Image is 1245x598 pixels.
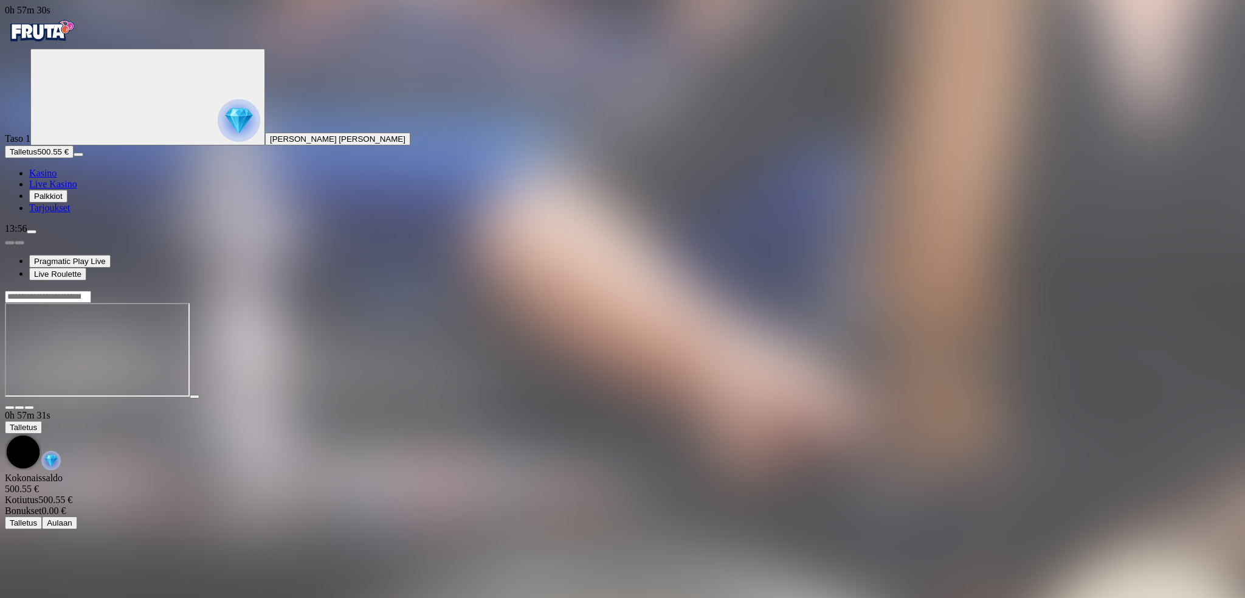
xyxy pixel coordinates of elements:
span: Pragmatic Play Live [34,257,106,266]
span: Kotiutus [5,495,38,505]
button: reward progress [30,49,265,145]
button: Talletus [5,516,42,529]
button: close icon [5,406,15,409]
button: Live Roulette [29,268,86,280]
span: Tarjoukset [29,203,70,213]
div: 500.55 € [5,484,1240,495]
span: Live Kasino [29,179,77,189]
button: play icon [190,395,199,398]
nav: Primary [5,16,1240,214]
span: Kasino [29,168,57,178]
span: Aulaan [47,518,72,527]
span: [PERSON_NAME] [PERSON_NAME] [270,134,405,144]
button: next slide [15,241,24,245]
span: Taso 1 [5,133,30,144]
a: poker-chip iconLive Kasino [29,179,77,189]
button: chevron-down icon [15,406,24,409]
span: Talletus [10,147,37,156]
a: gift-inverted iconTarjoukset [29,203,70,213]
span: Talletus [10,518,37,527]
span: Bonukset [5,506,41,516]
span: 13:56 [5,223,27,234]
button: menu [27,230,36,234]
button: Aulaan [42,516,77,529]
span: user session time [5,5,50,15]
button: fullscreen icon [24,406,34,409]
img: reward progress [218,99,260,142]
button: reward iconPalkkiot [29,190,67,203]
img: Fruta [5,16,78,46]
button: prev slide [5,241,15,245]
button: Pragmatic Play Live [29,255,111,268]
span: Live Roulette [34,269,81,279]
a: Fruta [5,38,78,48]
button: menu [74,153,83,156]
div: 500.55 € [5,495,1240,506]
span: Talletus [10,423,37,432]
button: Talletus [5,421,42,434]
span: 500.55 € [37,147,69,156]
span: Palkkiot [34,192,63,201]
button: [PERSON_NAME] [PERSON_NAME] [265,133,410,145]
button: Talletusplus icon500.55 € [5,145,74,158]
img: reward-icon [41,451,61,470]
div: Game menu content [5,473,1240,529]
div: 0.00 € [5,506,1240,516]
iframe: Roulette 1 [5,303,190,397]
div: Kokonaissaldo [5,473,1240,495]
div: Game menu [5,410,1240,473]
span: user session time [5,410,50,420]
input: Search [5,291,91,303]
a: diamond iconKasino [29,168,57,178]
